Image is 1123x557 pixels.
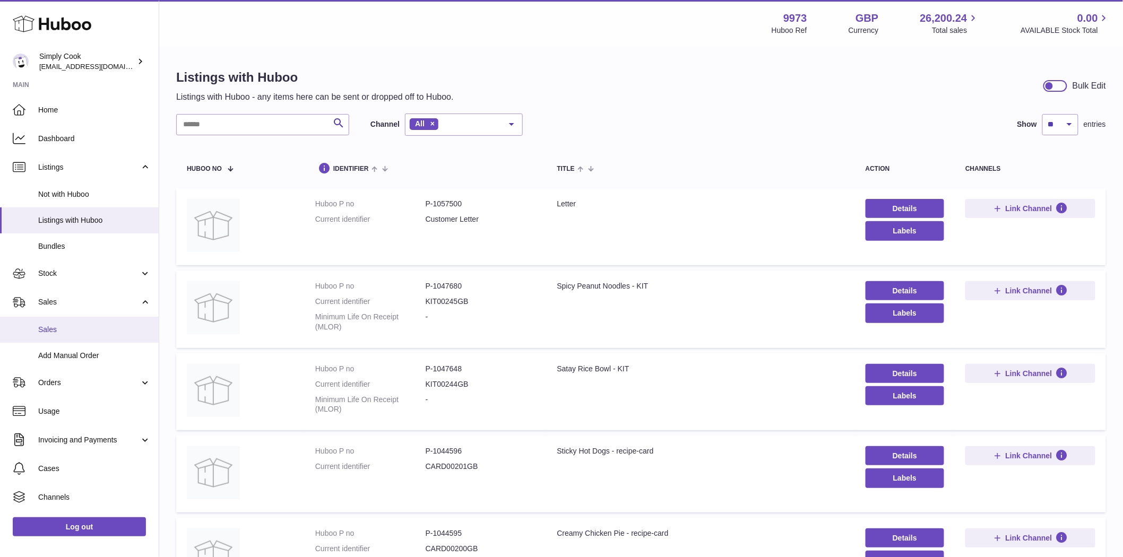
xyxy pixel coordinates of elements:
span: Link Channel [1006,369,1052,378]
span: Orders [38,378,140,388]
dd: P-1044596 [426,446,536,456]
span: Dashboard [38,134,151,144]
span: Cases [38,464,151,474]
dd: - [426,312,536,332]
div: Simply Cook [39,51,135,72]
a: 0.00 AVAILABLE Stock Total [1021,11,1110,36]
span: title [557,166,575,172]
dt: Huboo P no [315,281,426,291]
div: Currency [849,25,879,36]
img: Sticky Hot Dogs - recipe-card [187,446,240,499]
a: Details [866,199,945,218]
span: Listings [38,162,140,172]
span: Not with Huboo [38,189,151,199]
span: [EMAIL_ADDRESS][DOMAIN_NAME] [39,62,156,71]
dd: CARD00200GB [426,544,536,554]
div: Satay Rice Bowl - KIT [557,364,844,374]
label: Show [1017,119,1037,129]
span: Invoicing and Payments [38,435,140,445]
a: Details [866,446,945,465]
button: Labels [866,303,945,323]
dt: Minimum Life On Receipt (MLOR) [315,395,426,415]
div: Letter [557,199,844,209]
button: Link Channel [965,528,1095,547]
strong: GBP [856,11,878,25]
dd: P-1047648 [426,364,536,374]
span: Usage [38,406,151,416]
div: channels [965,166,1095,172]
div: Spicy Peanut Noodles - KIT [557,281,844,291]
img: Satay Rice Bowl - KIT [187,364,240,417]
dd: KIT00244GB [426,379,536,389]
img: internalAdmin-9973@internal.huboo.com [13,54,29,69]
a: Log out [13,517,146,536]
a: Details [866,364,945,383]
span: Home [38,105,151,115]
a: Details [866,528,945,547]
span: All [415,119,425,128]
dd: P-1044595 [426,528,536,538]
h1: Listings with Huboo [176,69,454,86]
button: Link Channel [965,199,1095,218]
span: Listings with Huboo [38,215,151,225]
button: Labels [866,468,945,488]
p: Listings with Huboo - any items here can be sent or dropped off to Huboo. [176,91,454,103]
span: 0.00 [1077,11,1098,25]
dd: Customer Letter [426,214,536,224]
button: Link Channel [965,364,1095,383]
span: Link Channel [1006,533,1052,543]
span: Stock [38,268,140,278]
dd: CARD00201GB [426,462,536,472]
div: Sticky Hot Dogs - recipe-card [557,446,844,456]
div: Creamy Chicken Pie - recipe-card [557,528,844,538]
div: Huboo Ref [772,25,807,36]
span: entries [1084,119,1106,129]
div: Bulk Edit [1073,80,1106,92]
span: Bundles [38,241,151,251]
dt: Current identifier [315,544,426,554]
dt: Huboo P no [315,446,426,456]
button: Labels [866,221,945,240]
button: Labels [866,386,945,405]
dd: KIT00245GB [426,297,536,307]
div: action [866,166,945,172]
dt: Huboo P no [315,528,426,538]
span: Sales [38,297,140,307]
dt: Current identifier [315,462,426,472]
span: Sales [38,325,151,335]
dt: Current identifier [315,379,426,389]
dd: - [426,395,536,415]
span: AVAILABLE Stock Total [1021,25,1110,36]
dd: P-1047680 [426,281,536,291]
dt: Current identifier [315,297,426,307]
dd: P-1057500 [426,199,536,209]
label: Channel [370,119,400,129]
button: Link Channel [965,281,1095,300]
dt: Huboo P no [315,364,426,374]
span: identifier [333,166,369,172]
a: Details [866,281,945,300]
strong: 9973 [783,11,807,25]
dt: Minimum Life On Receipt (MLOR) [315,312,426,332]
dt: Huboo P no [315,199,426,209]
span: Link Channel [1006,204,1052,213]
span: Total sales [932,25,979,36]
span: Add Manual Order [38,351,151,361]
span: Link Channel [1006,451,1052,460]
span: Channels [38,492,151,502]
span: 26,200.24 [920,11,967,25]
button: Link Channel [965,446,1095,465]
img: Letter [187,199,240,252]
a: 26,200.24 Total sales [920,11,979,36]
span: Link Channel [1006,286,1052,295]
img: Spicy Peanut Noodles - KIT [187,281,240,334]
span: Huboo no [187,166,222,172]
dt: Current identifier [315,214,426,224]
